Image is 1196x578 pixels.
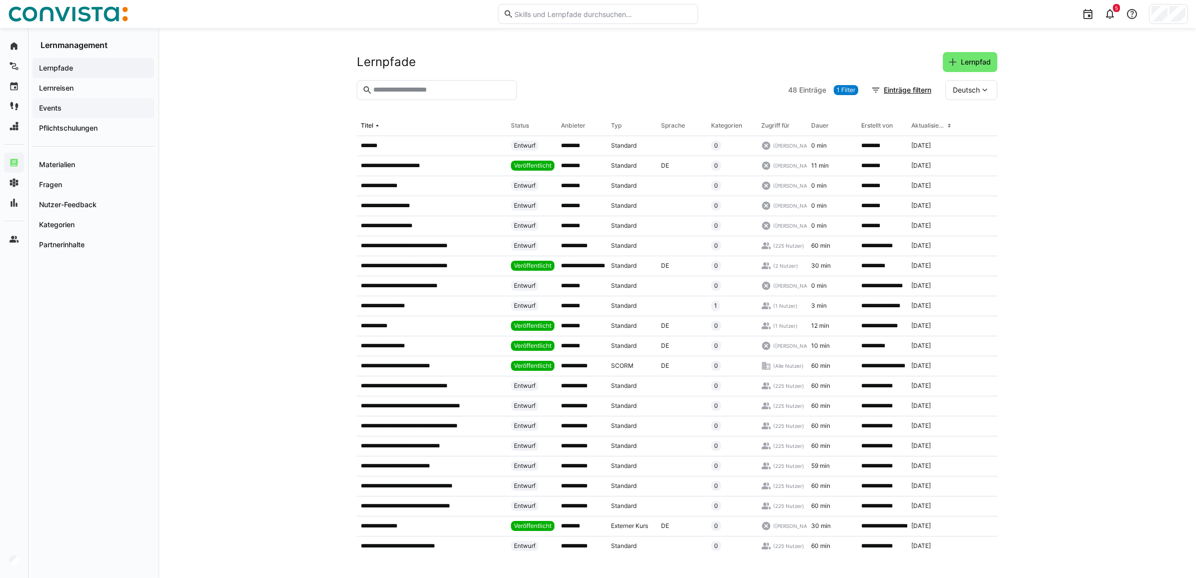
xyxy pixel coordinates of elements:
span: 60 min [811,422,830,430]
span: [DATE] [911,262,931,270]
span: [DATE] [911,342,931,350]
span: 0 [714,542,718,550]
span: 60 min [811,442,830,450]
span: [DATE] [911,522,931,530]
span: 0 [714,242,718,250]
span: Standard [611,442,637,450]
span: 60 min [811,502,830,510]
span: Entwurf [514,182,535,190]
span: Entwurf [514,222,535,230]
span: DE [661,522,669,530]
span: Einträge [799,85,826,95]
span: 0 min [811,202,827,210]
span: 0 [714,502,718,510]
div: Aktualisiert am [911,122,945,130]
span: Entwurf [514,282,535,290]
span: [DATE] [911,242,931,250]
span: (225 Nutzer) [773,402,804,409]
span: Entwurf [514,402,535,410]
span: 1 [714,302,717,310]
span: (2 Nutzer) [773,262,798,269]
span: Einträge filtern [882,85,933,95]
span: Veröffentlicht [514,342,551,350]
span: (225 Nutzer) [773,462,804,469]
span: (1 Nutzer) [773,322,798,329]
span: 60 min [811,542,830,550]
span: ([PERSON_NAME]) [773,202,819,209]
span: Veröffentlicht [514,362,551,370]
span: 30 min [811,262,831,270]
span: 10 min [811,342,830,350]
span: ([PERSON_NAME]) [773,222,819,229]
span: Entwurf [514,462,535,470]
span: Standard [611,502,637,510]
span: Entwurf [514,302,535,310]
span: Entwurf [514,422,535,430]
span: [DATE] [911,442,931,450]
span: 0 [714,282,718,290]
span: 1 Filter [837,86,855,94]
span: 0 [714,442,718,450]
h2: Lernpfade [357,55,416,70]
span: [DATE] [911,482,931,490]
span: Standard [611,482,637,490]
span: Standard [611,402,637,410]
span: 60 min [811,242,830,250]
span: 0 min [811,182,827,190]
span: 3 min [811,302,827,310]
span: 60 min [811,482,830,490]
span: Standard [611,222,637,230]
span: DE [661,262,669,270]
span: [DATE] [911,202,931,210]
span: Lernpfad [959,57,992,67]
span: Standard [611,202,637,210]
span: Externer Kurs [611,522,648,530]
span: Standard [611,262,637,270]
span: 60 min [811,402,830,410]
span: Standard [611,342,637,350]
span: Standard [611,542,637,550]
span: Entwurf [514,142,535,150]
span: [DATE] [911,222,931,230]
div: Erstellt von [861,122,893,130]
span: 0 [714,382,718,390]
span: [DATE] [911,302,931,310]
span: 0 [714,182,718,190]
span: [DATE] [911,422,931,430]
span: 60 min [811,362,830,370]
span: ([PERSON_NAME]) [773,142,819,149]
span: Deutsch [953,85,980,95]
span: [DATE] [911,402,931,410]
span: ([PERSON_NAME]) [773,342,819,349]
div: Kategorien [711,122,742,130]
div: Dauer [811,122,829,130]
div: Titel [361,122,373,130]
span: Entwurf [514,542,535,550]
span: 60 min [811,382,830,390]
span: 0 min [811,282,827,290]
span: Standard [611,282,637,290]
span: Entwurf [514,202,535,210]
span: 0 [714,162,718,170]
span: (225 Nutzer) [773,242,804,249]
span: Standard [611,422,637,430]
span: 5 [1115,5,1118,11]
div: Typ [611,122,622,130]
span: Standard [611,162,637,170]
span: Veröffentlicht [514,322,551,330]
span: [DATE] [911,282,931,290]
div: Anbieter [561,122,585,130]
span: 0 min [811,222,827,230]
span: 0 [714,142,718,150]
input: Skills und Lernpfade durchsuchen… [513,10,693,19]
span: 12 min [811,322,829,330]
span: ([PERSON_NAME]) [773,282,819,289]
span: 0 [714,322,718,330]
span: [DATE] [911,362,931,370]
span: 0 [714,342,718,350]
span: Veröffentlicht [514,262,551,270]
span: [DATE] [911,182,931,190]
span: Standard [611,462,637,470]
span: 0 [714,522,718,530]
span: Standard [611,322,637,330]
